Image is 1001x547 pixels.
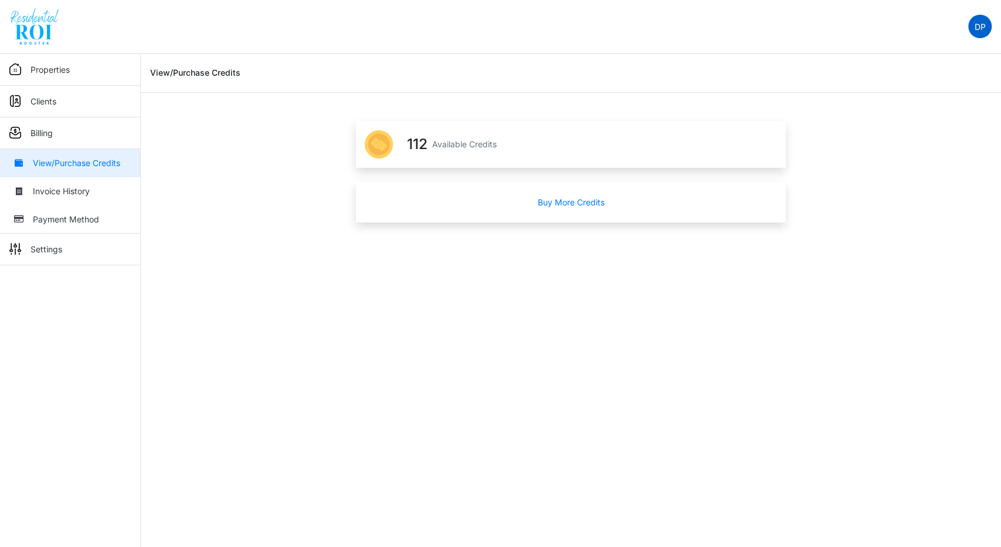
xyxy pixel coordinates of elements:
a: DP [968,15,992,38]
img: sidemenu_properties.png [9,63,21,75]
img: sidemenu_billing.png [9,127,21,139]
img: sidemenu_settings.png [9,243,21,255]
p: Billing [30,127,53,139]
p: Available Credits [432,138,497,150]
h6: View/Purchase Credits [150,68,240,78]
img: spp logo [9,8,60,45]
p: Settings [30,243,62,255]
p: Properties [30,63,70,76]
span: Buy More Credits [538,197,605,207]
img: sidemenu_client.png [9,95,21,107]
p: DP [975,21,986,33]
img: seg_coin.png [365,130,393,158]
p: Clients [30,95,56,107]
h3: 112 [407,136,427,153]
